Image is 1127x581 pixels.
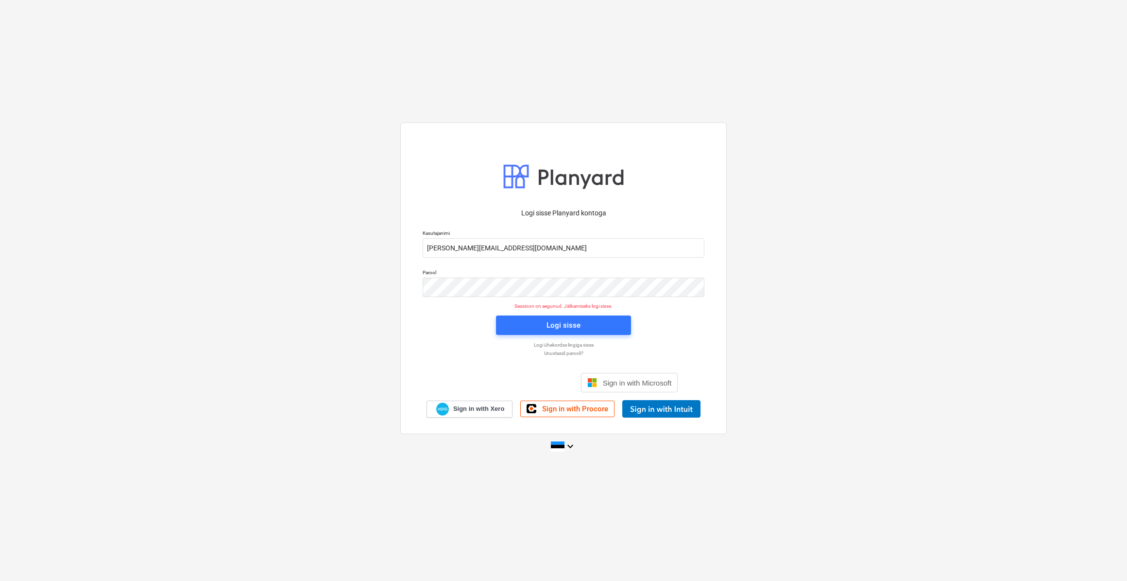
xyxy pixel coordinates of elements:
[418,342,709,348] a: Logi ühekordse lingiga sisse
[587,378,597,387] img: Microsoft logo
[542,405,608,413] span: Sign in with Procore
[453,405,504,413] span: Sign in with Xero
[444,372,578,393] iframe: Sisselogimine Google'i nupu abil
[423,230,704,238] p: Kasutajanimi
[418,350,709,356] a: Unustasid parooli?
[520,401,615,417] a: Sign in with Procore
[496,316,631,335] button: Logi sisse
[546,319,581,332] div: Logi sisse
[603,379,672,387] span: Sign in with Microsoft
[423,238,704,258] input: Kasutajanimi
[423,208,704,218] p: Logi sisse Planyard kontoga
[427,401,513,418] a: Sign in with Xero
[417,303,710,309] p: Sessioon on aegunud. Jätkamiseks logi sisse.
[564,440,576,452] i: keyboard_arrow_down
[423,269,704,278] p: Parool
[436,403,449,416] img: Xero logo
